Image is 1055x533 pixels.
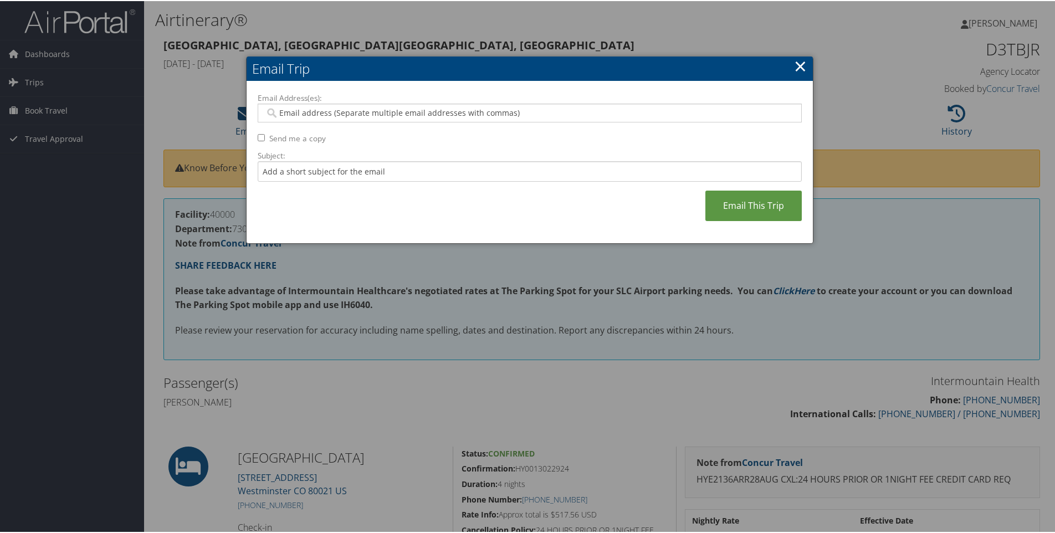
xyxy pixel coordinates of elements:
h2: Email Trip [247,55,813,80]
input: Add a short subject for the email [258,160,802,181]
label: Subject: [258,149,802,160]
input: Email address (Separate multiple email addresses with commas) [265,106,794,117]
label: Send me a copy [269,132,326,143]
label: Email Address(es): [258,91,802,102]
a: × [794,54,807,76]
a: Email This Trip [705,189,802,220]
